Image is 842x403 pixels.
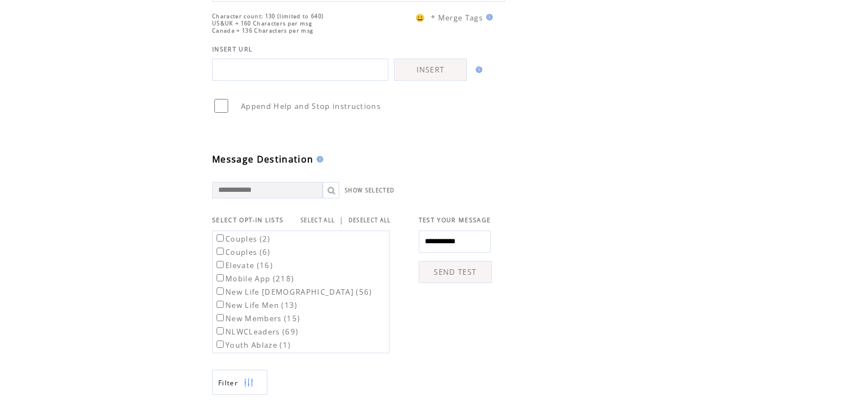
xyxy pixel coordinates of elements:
[345,187,394,194] a: SHOW SELECTED
[394,59,467,81] a: INSERT
[214,274,294,284] label: Mobile App (218)
[212,153,313,165] span: Message Destination
[212,20,312,27] span: US&UK = 160 Characters per msg
[415,13,425,23] span: 😀
[217,248,224,255] input: Couples (6)
[214,327,298,337] label: NLWCLeaders (69)
[419,216,491,224] span: TEST YOUR MESSAGE
[217,234,224,242] input: Couples (2)
[241,101,381,111] span: Append Help and Stop instructions
[217,274,224,281] input: Mobile App (218)
[217,314,224,321] input: New Members (15)
[313,156,323,163] img: help.gif
[472,66,482,73] img: help.gif
[349,217,391,224] a: DESELECT ALL
[217,341,224,348] input: Youth Ablaze (1)
[217,287,224,295] input: New Life [DEMOGRAPHIC_DATA] (56)
[212,27,313,34] span: Canada = 136 Characters per msg
[214,247,271,257] label: Couples (6)
[214,300,298,310] label: New Life Men (13)
[431,13,483,23] span: * Merge Tags
[214,234,271,244] label: Couples (2)
[301,217,335,224] a: SELECT ALL
[212,13,324,20] span: Character count: 130 (limited to 640)
[218,378,238,388] span: Show filters
[214,340,291,350] label: Youth Ablaze (1)
[214,313,300,323] label: New Members (15)
[339,215,344,225] span: |
[419,261,492,283] a: SEND TEST
[217,301,224,308] input: New Life Men (13)
[217,327,224,334] input: NLWCLeaders (69)
[214,287,372,297] label: New Life [DEMOGRAPHIC_DATA] (56)
[212,45,252,53] span: INSERT URL
[483,14,493,20] img: help.gif
[212,216,283,224] span: SELECT OPT-IN LISTS
[217,261,224,268] input: Elevate (16)
[214,260,273,270] label: Elevate (16)
[244,370,254,395] img: filters.png
[212,370,267,395] a: Filter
